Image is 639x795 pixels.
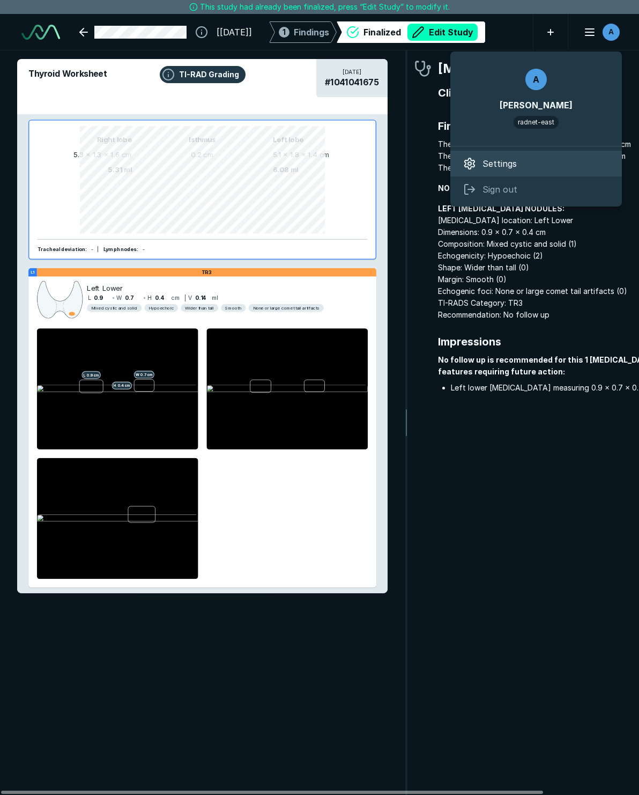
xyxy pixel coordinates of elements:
[319,150,330,159] span: cm
[82,371,101,379] span: L 0.9 cm
[46,135,132,145] span: Right lobe
[28,68,376,80] span: Thyroid Worksheet
[533,73,539,86] span: A
[577,21,622,43] button: avatar-name
[134,371,154,378] span: W 0.7 cm
[91,245,93,253] div: -
[482,183,517,196] span: Sign out
[294,26,329,39] span: Findings
[143,246,145,252] span: -
[269,21,337,43] div: 1Findings
[203,150,213,159] span: cm
[124,165,131,174] span: ml
[116,294,122,303] span: W
[500,99,573,112] span: [PERSON_NAME]
[188,294,192,303] span: V
[608,26,614,38] span: A
[160,66,246,83] button: TI-RAD Grading
[112,381,132,389] span: H 0.4 cm
[172,294,180,303] span: cm
[337,21,485,43] div: FinalizedEdit Study
[202,269,212,275] span: TR3
[185,305,214,311] span: Wider than tall
[253,305,319,311] span: None or large comet tail artifacts
[217,26,252,39] span: [[DATE]]
[31,269,35,275] strong: L1
[438,204,564,213] strong: LEFT [MEDICAL_DATA] NODULES:
[525,69,547,90] div: avatar-name
[482,157,517,170] span: Settings
[38,246,86,252] span: Tracheal deviation :
[132,135,273,145] span: Isthmus
[438,183,478,193] strong: NODULES:
[191,150,201,159] span: 0.2
[147,294,152,303] span: H
[88,294,91,303] span: L
[17,20,64,44] a: See-Mode Logo
[37,279,83,320] img: 37R8EgAAAAZJREFUAwCILl0+Yiig4gAAAABJRU5ErkJggg==
[195,294,206,303] span: 0.14
[518,117,554,127] span: radnet-east
[73,150,120,159] span: 5.3 x 1.3 x 1.6
[122,150,132,159] span: cm
[97,245,99,253] div: |
[21,25,60,40] img: See-Mode Logo
[148,305,174,311] span: Hypoechoic
[225,305,241,311] span: Smooth
[155,294,165,303] span: 0.4
[450,51,622,207] div: avatar-name
[273,135,359,145] span: Left lobe
[514,116,559,129] div: radnet-east
[184,295,186,301] span: |
[200,1,450,13] span: This study had already been finalized, press “Edit Study” to modify it.
[291,165,298,174] span: ml
[273,165,289,174] span: 6.08
[283,26,286,38] span: 1
[103,246,138,252] span: Lymph nodes :
[91,305,137,311] span: Mixed cystic and solid
[94,294,103,303] span: 0.9
[108,165,122,174] span: 5.31
[603,24,620,41] div: avatar-name
[325,76,379,89] span: # 1041041675
[363,24,478,41] div: Finalized
[212,294,218,303] span: ml
[125,294,134,303] span: 0.7
[273,150,317,159] span: 5.1 x 1.8 x 1.4
[407,24,478,41] button: Edit Study
[87,283,122,294] span: Left Lower
[438,59,596,78] span: [MEDICAL_DATA] Report
[325,68,379,76] span: [DATE]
